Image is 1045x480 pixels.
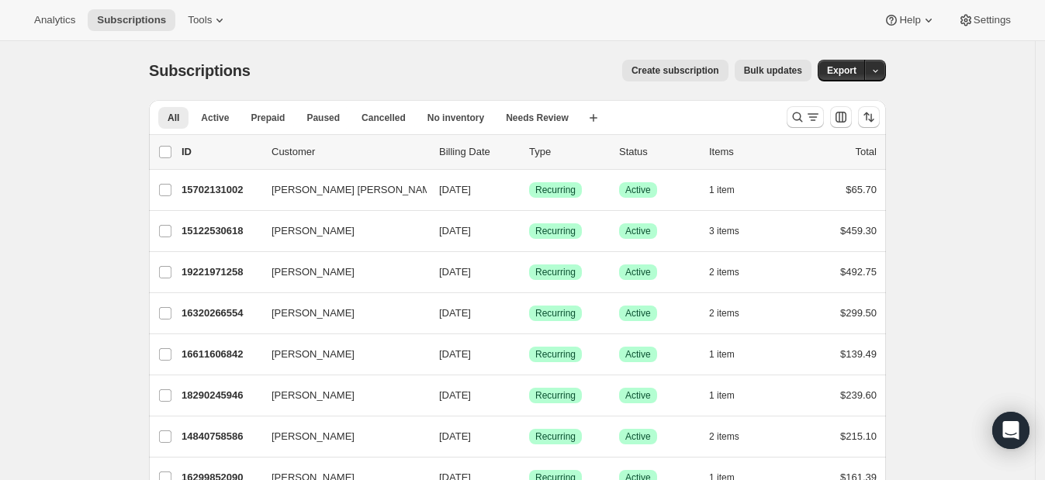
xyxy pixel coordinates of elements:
button: 1 item [709,179,752,201]
p: 18290245946 [182,388,259,403]
span: [DATE] [439,348,471,360]
span: [PERSON_NAME] [PERSON_NAME] [272,182,440,198]
span: [PERSON_NAME] [272,388,355,403]
div: Open Intercom Messenger [992,412,1029,449]
span: Cancelled [362,112,406,124]
span: Active [625,307,651,319]
span: 1 item [709,389,735,402]
span: [DATE] [439,184,471,195]
span: $65.70 [846,184,877,195]
div: 18290245946[PERSON_NAME][DATE]SuccessRecurringSuccessActive1 item$239.60 [182,385,877,406]
p: 16611606842 [182,347,259,362]
span: Active [625,225,651,237]
p: Billing Date [439,144,517,160]
div: 16611606842[PERSON_NAME][DATE]SuccessRecurringSuccessActive1 item$139.49 [182,344,877,365]
span: Create subscription [631,64,719,77]
span: $215.10 [840,430,877,442]
span: Recurring [535,184,576,196]
span: [DATE] [439,266,471,278]
span: $139.49 [840,348,877,360]
span: $239.60 [840,389,877,401]
span: Analytics [34,14,75,26]
span: [DATE] [439,430,471,442]
span: Active [625,266,651,278]
p: 14840758586 [182,429,259,444]
button: Export [818,60,866,81]
div: 14840758586[PERSON_NAME][DATE]SuccessRecurringSuccessActive2 items$215.10 [182,426,877,447]
span: Active [201,112,229,124]
div: 16320266554[PERSON_NAME][DATE]SuccessRecurringSuccessActive2 items$299.50 [182,302,877,324]
span: Subscriptions [97,14,166,26]
button: Help [874,9,945,31]
div: Type [529,144,607,160]
span: Help [899,14,920,26]
span: [PERSON_NAME] [272,264,355,280]
div: 15702131002[PERSON_NAME] [PERSON_NAME][DATE]SuccessRecurringSuccessActive1 item$65.70 [182,179,877,201]
button: [PERSON_NAME] [262,260,417,285]
span: 3 items [709,225,739,237]
p: ID [182,144,259,160]
p: Total [856,144,877,160]
span: [DATE] [439,225,471,237]
span: 1 item [709,184,735,196]
button: 2 items [709,302,756,324]
div: IDCustomerBilling DateTypeStatusItemsTotal [182,144,877,160]
span: Subscriptions [149,62,251,79]
button: [PERSON_NAME] [PERSON_NAME] [262,178,417,202]
span: Bulk updates [744,64,802,77]
div: 19221971258[PERSON_NAME][DATE]SuccessRecurringSuccessActive2 items$492.75 [182,261,877,283]
button: 1 item [709,385,752,406]
span: Settings [974,14,1011,26]
span: 2 items [709,430,739,443]
button: 3 items [709,220,756,242]
button: [PERSON_NAME] [262,219,417,243]
span: Active [625,430,651,443]
div: Items [709,144,787,160]
span: [PERSON_NAME] [272,347,355,362]
button: [PERSON_NAME] [262,383,417,408]
button: Sort the results [858,106,880,128]
button: 1 item [709,344,752,365]
span: [DATE] [439,307,471,319]
span: [PERSON_NAME] [272,223,355,239]
button: Analytics [25,9,85,31]
div: 15122530618[PERSON_NAME][DATE]SuccessRecurringSuccessActive3 items$459.30 [182,220,877,242]
button: [PERSON_NAME] [262,342,417,367]
span: Recurring [535,430,576,443]
span: $299.50 [840,307,877,319]
span: $459.30 [840,225,877,237]
span: Needs Review [506,112,569,124]
button: Create subscription [622,60,728,81]
button: Create new view [581,107,606,129]
span: Prepaid [251,112,285,124]
span: No inventory [427,112,484,124]
button: Subscriptions [88,9,175,31]
span: Active [625,184,651,196]
span: Recurring [535,307,576,319]
span: [PERSON_NAME] [272,306,355,321]
p: Customer [272,144,427,160]
span: 2 items [709,307,739,319]
button: Settings [949,9,1020,31]
p: Status [619,144,697,160]
span: [PERSON_NAME] [272,429,355,444]
span: Recurring [535,225,576,237]
span: Recurring [535,389,576,402]
button: Customize table column order and visibility [830,106,852,128]
span: $492.75 [840,266,877,278]
span: Export [827,64,856,77]
button: Bulk updates [735,60,811,81]
span: Paused [306,112,340,124]
button: [PERSON_NAME] [262,424,417,449]
p: 19221971258 [182,264,259,280]
span: Recurring [535,348,576,361]
p: 15122530618 [182,223,259,239]
span: Tools [188,14,212,26]
span: Recurring [535,266,576,278]
button: Search and filter results [787,106,824,128]
button: Tools [178,9,237,31]
span: 2 items [709,266,739,278]
button: 2 items [709,426,756,447]
p: 16320266554 [182,306,259,321]
span: 1 item [709,348,735,361]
